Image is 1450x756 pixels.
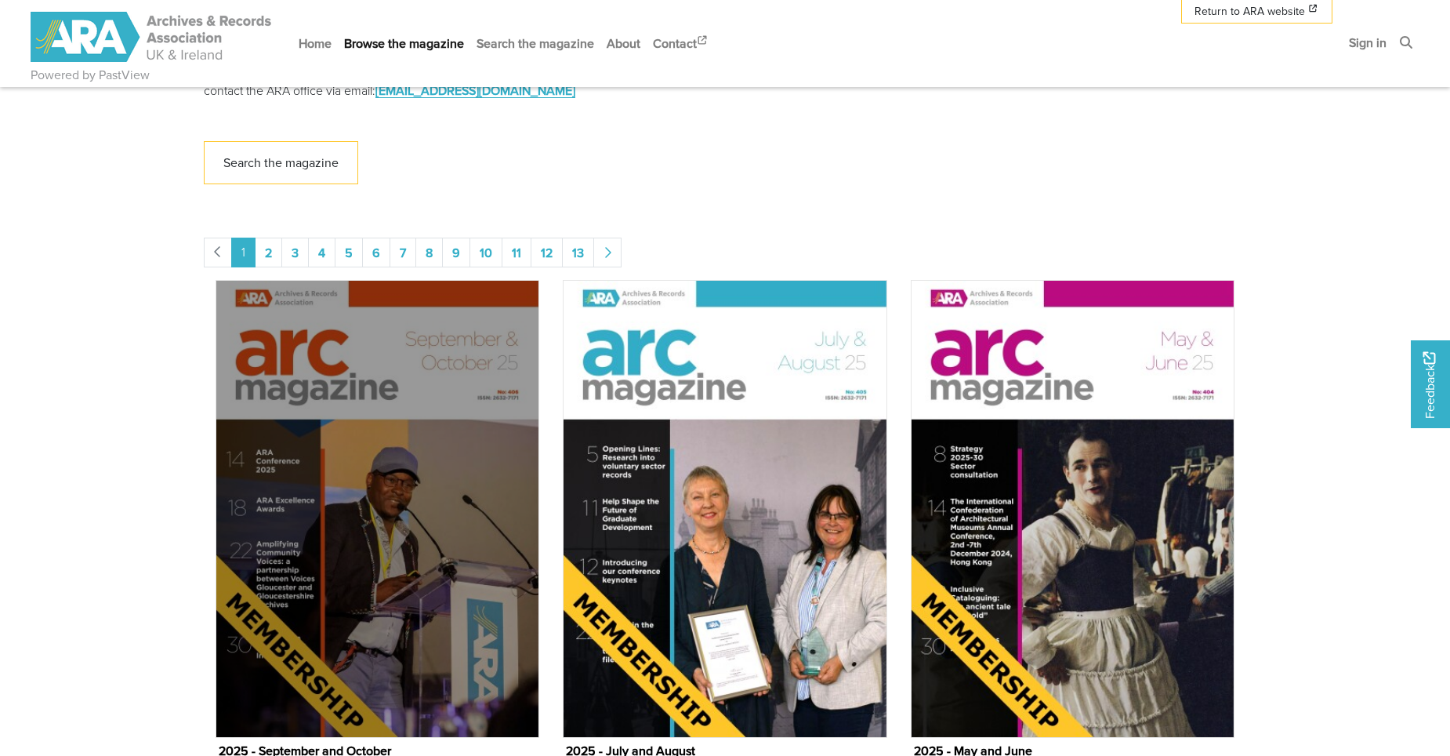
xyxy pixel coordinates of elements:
[292,23,338,64] a: Home
[255,238,282,267] a: Goto page 2
[911,280,1234,737] img: 2025 - May and June
[231,238,256,267] span: Goto page 1
[600,23,647,64] a: About
[204,141,358,184] a: Search the magazine
[362,238,390,267] a: Goto page 6
[216,280,539,737] img: 2025 - September and October
[1420,351,1439,418] span: Feedback
[335,238,363,267] a: Goto page 5
[562,238,594,267] a: Goto page 13
[469,238,502,267] a: Goto page 10
[375,82,575,99] a: [EMAIL_ADDRESS][DOMAIN_NAME]
[1194,3,1305,20] span: Return to ARA website
[338,23,470,64] a: Browse the magazine
[31,12,274,62] img: ARA - ARC Magazine | Powered by PastView
[1411,340,1450,428] a: Would you like to provide feedback?
[563,280,886,737] img: 2025 - July and August
[308,238,335,267] a: Goto page 4
[390,238,416,267] a: Goto page 7
[442,238,470,267] a: Goto page 9
[281,238,309,267] a: Goto page 3
[593,238,622,267] a: Next page
[531,238,563,267] a: Goto page 12
[502,238,531,267] a: Goto page 11
[415,238,443,267] a: Goto page 8
[204,238,1246,267] nav: pagination
[204,238,232,267] li: Previous page
[31,3,274,71] a: ARA - ARC Magazine | Powered by PastView logo
[31,66,150,85] a: Powered by PastView
[470,23,600,64] a: Search the magazine
[647,23,716,64] a: Contact
[1343,22,1393,64] a: Sign in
